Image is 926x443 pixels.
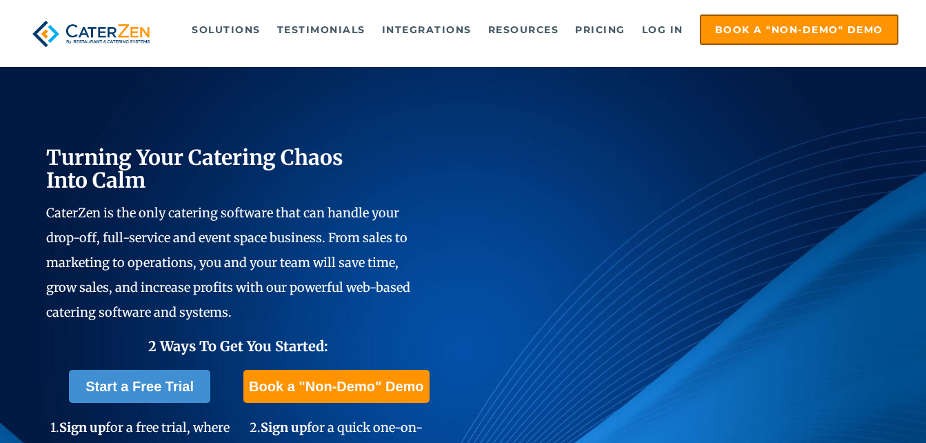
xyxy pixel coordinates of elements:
[59,420,105,435] span: Sign up
[177,14,898,45] div: Navigation Menu
[46,205,410,320] span: CaterZen is the only catering software that can handle your drop-off, full-service and event spac...
[481,16,566,43] a: Resources
[148,337,328,355] span: 2 Ways To Get You Started:
[46,144,343,193] span: Turning Your Catering Chaos Into Calm
[635,16,690,43] a: Log in
[375,16,479,43] a: Integrations
[243,370,429,403] a: Book a "Non-Demo" Demo
[261,420,307,435] span: Sign up
[270,16,372,43] a: Testimonials
[69,370,210,403] a: Start a Free Trial
[803,389,911,428] iframe: Help widget launcher
[700,14,898,45] a: Book a "Non-Demo" Demo
[568,16,632,43] a: Pricing
[28,14,154,53] img: caterzen
[185,16,268,43] a: Solutions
